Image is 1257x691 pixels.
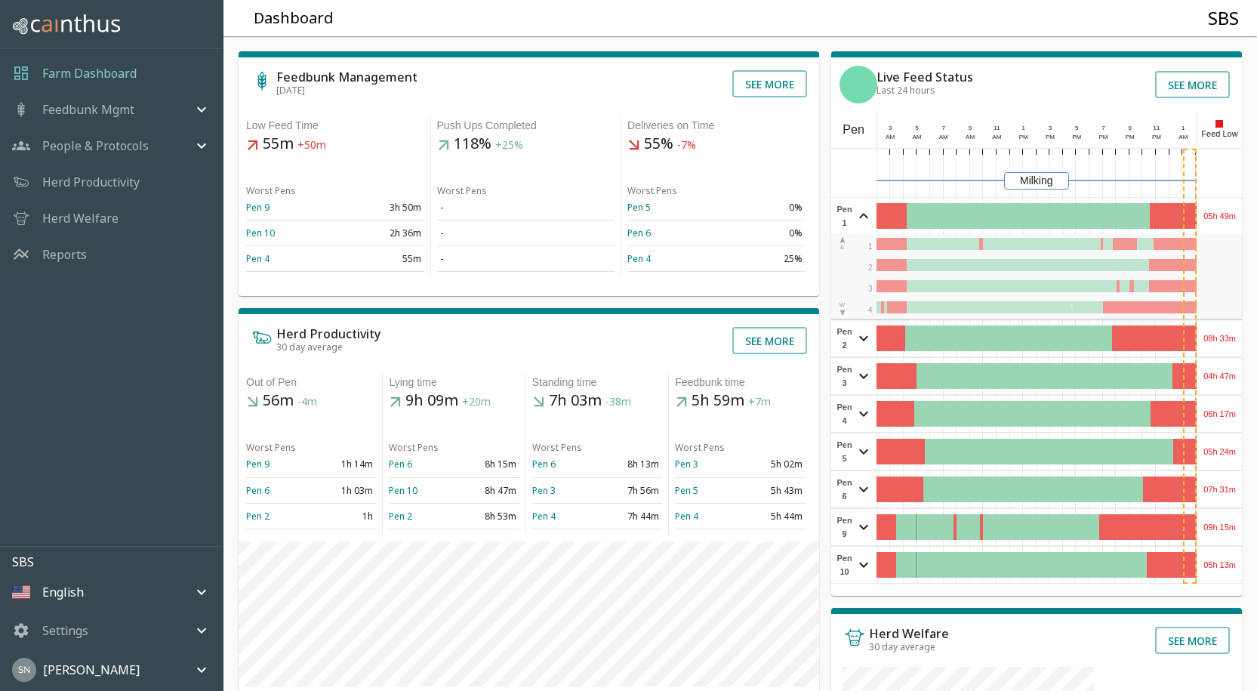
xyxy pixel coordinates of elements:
[868,242,873,251] span: 1
[627,134,806,155] h5: 55%
[389,484,417,497] a: Pen 10
[462,395,491,409] span: +20m
[675,484,698,497] a: Pen 5
[335,195,424,221] td: 3h 50m
[311,477,376,503] td: 1h 03m
[495,138,523,153] span: +25%
[597,503,662,529] td: 7h 44m
[389,458,412,470] a: Pen 6
[835,202,855,230] span: Pen 1
[246,252,270,265] a: Pen 4
[42,100,134,119] p: Feedbunk Mgmt
[1150,124,1163,133] div: 11
[740,503,805,529] td: 5h 44m
[748,395,771,409] span: +7m
[675,390,805,412] h5: 5h 59m
[1155,71,1230,98] button: See more
[454,452,519,477] td: 8h 15m
[675,375,805,390] div: Feedbunk time
[835,551,855,578] span: Pen 10
[246,375,376,390] div: Out of Pen
[937,124,950,133] div: 7
[1123,124,1137,133] div: 9
[532,375,662,390] div: Standing time
[1197,198,1242,234] div: 05h 49m
[1019,134,1028,140] span: PM
[311,503,376,529] td: 1h
[276,341,343,353] span: 30 day average
[389,375,519,390] div: Lying time
[532,510,556,523] a: Pen 4
[963,124,977,133] div: 9
[627,184,677,197] span: Worst Pens
[716,246,806,272] td: 25%
[437,195,615,221] td: -
[437,118,615,134] div: Push Ups Completed
[835,400,855,427] span: Pen 4
[868,306,873,314] span: 4
[335,221,424,246] td: 2h 36m
[42,209,119,227] a: Herd Welfare
[246,201,270,214] a: Pen 9
[1197,509,1242,545] div: 09h 15m
[389,441,439,454] span: Worst Pens
[675,510,698,523] a: Pen 4
[716,221,806,246] td: 0%
[1155,627,1230,654] button: See more
[732,70,807,97] button: See more
[1097,124,1111,133] div: 7
[246,510,270,523] a: Pen 2
[437,184,487,197] span: Worst Pens
[992,134,1001,140] span: AM
[1197,358,1242,394] div: 04h 47m
[627,118,806,134] div: Deliveries on Time
[246,441,296,454] span: Worst Pens
[12,553,223,571] p: SBS
[1070,124,1083,133] div: 5
[605,395,631,409] span: -38m
[454,477,519,503] td: 8h 47m
[454,503,519,529] td: 8h 53m
[675,441,725,454] span: Worst Pens
[597,452,662,477] td: 8h 13m
[276,71,417,83] h6: Feedbunk Management
[1197,320,1242,356] div: 08h 33m
[966,134,975,140] span: AM
[913,134,922,140] span: AM
[939,134,948,140] span: AM
[437,221,615,246] td: -
[1126,134,1135,140] span: PM
[1098,134,1108,140] span: PM
[246,227,275,239] a: Pen 10
[42,64,137,82] a: Farm Dashboard
[42,245,87,264] a: Reports
[627,252,651,265] a: Pen 4
[42,137,149,155] p: People & Protocols
[740,477,805,503] td: 5h 43m
[1197,112,1242,148] div: Feed Low
[532,458,556,470] a: Pen 6
[839,301,846,317] div: W
[835,514,855,541] span: Pen 9
[869,628,949,640] h6: Herd Welfare
[437,246,615,272] td: -
[532,390,662,412] h5: 7h 03m
[1197,471,1242,507] div: 07h 31m
[835,438,855,465] span: Pen 5
[868,285,873,293] span: 3
[839,236,846,252] div: E
[437,134,615,155] h5: 118%
[12,658,36,682] img: 45cffdf61066f8072b93f09263145446
[335,246,424,272] td: 55m
[1043,124,1057,133] div: 3
[877,71,973,83] h6: Live Feed Status
[1072,134,1081,140] span: PM
[532,441,582,454] span: Worst Pens
[42,173,140,191] a: Herd Productivity
[246,390,376,412] h5: 56m
[297,395,317,409] span: -4m
[246,184,296,197] span: Worst Pens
